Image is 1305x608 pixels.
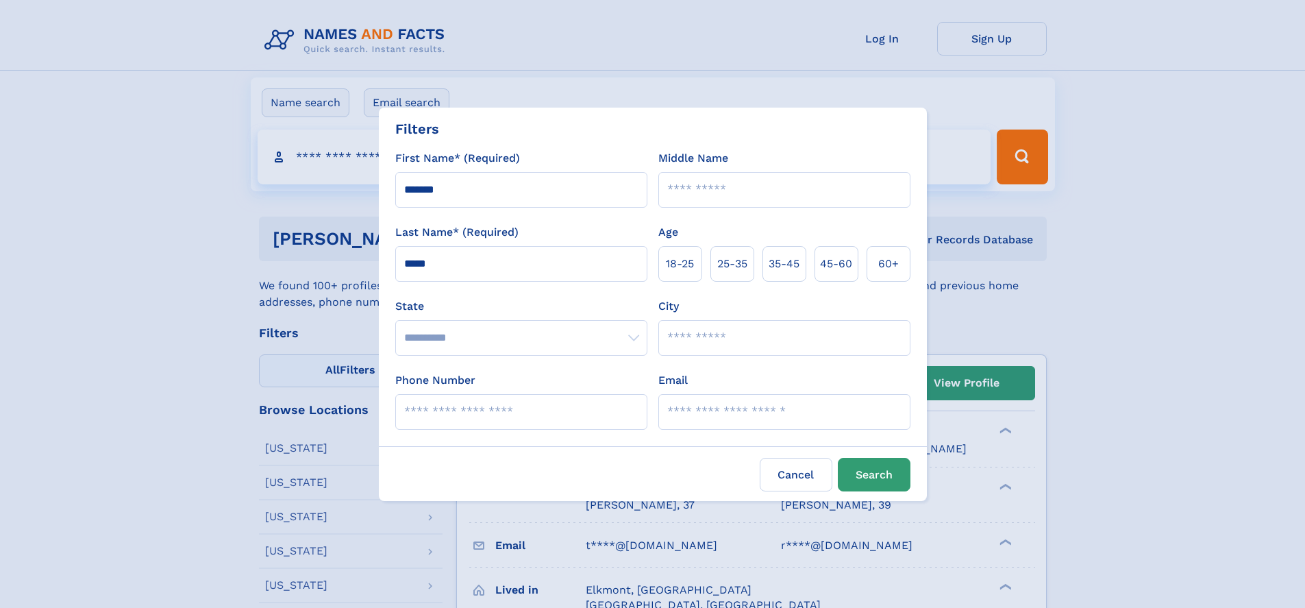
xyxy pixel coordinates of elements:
[838,458,910,491] button: Search
[395,119,439,139] div: Filters
[658,150,728,167] label: Middle Name
[878,256,899,272] span: 60+
[666,256,694,272] span: 18‑25
[395,372,475,389] label: Phone Number
[395,150,520,167] label: First Name* (Required)
[760,458,832,491] label: Cancel
[658,224,678,241] label: Age
[395,224,519,241] label: Last Name* (Required)
[395,298,647,315] label: State
[820,256,852,272] span: 45‑60
[658,298,679,315] label: City
[658,372,688,389] label: Email
[717,256,747,272] span: 25‑35
[769,256,799,272] span: 35‑45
